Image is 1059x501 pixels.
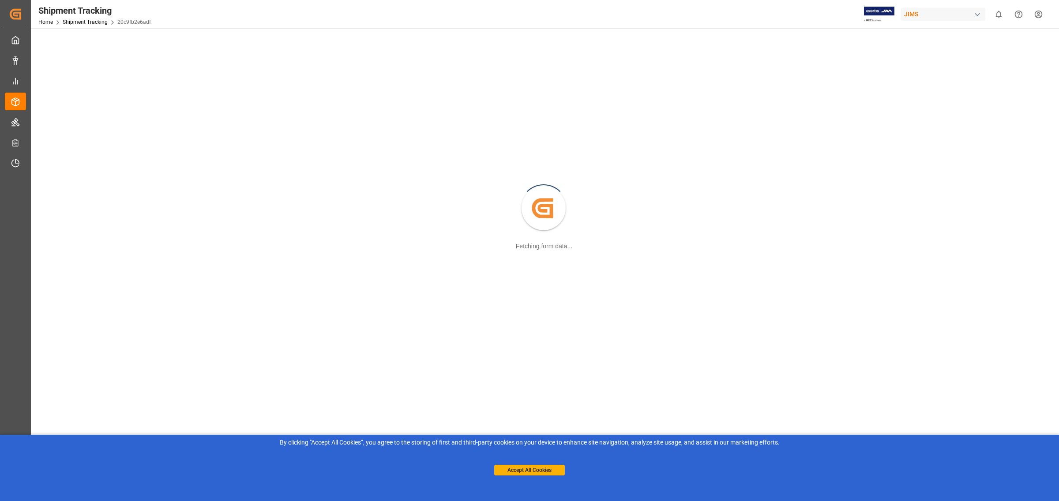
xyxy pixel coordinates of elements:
div: Shipment Tracking [38,4,151,17]
button: Accept All Cookies [494,465,565,475]
a: Home [38,19,53,25]
div: JIMS [901,8,985,21]
button: JIMS [901,6,989,22]
a: Shipment Tracking [63,19,108,25]
div: By clicking "Accept All Cookies”, you agree to the storing of first and third-party cookies on yo... [6,438,1053,447]
button: Help Center [1009,4,1029,24]
button: show 0 new notifications [989,4,1009,24]
div: Fetching form data... [516,242,572,251]
img: Exertis%20JAM%20-%20Email%20Logo.jpg_1722504956.jpg [864,7,894,22]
